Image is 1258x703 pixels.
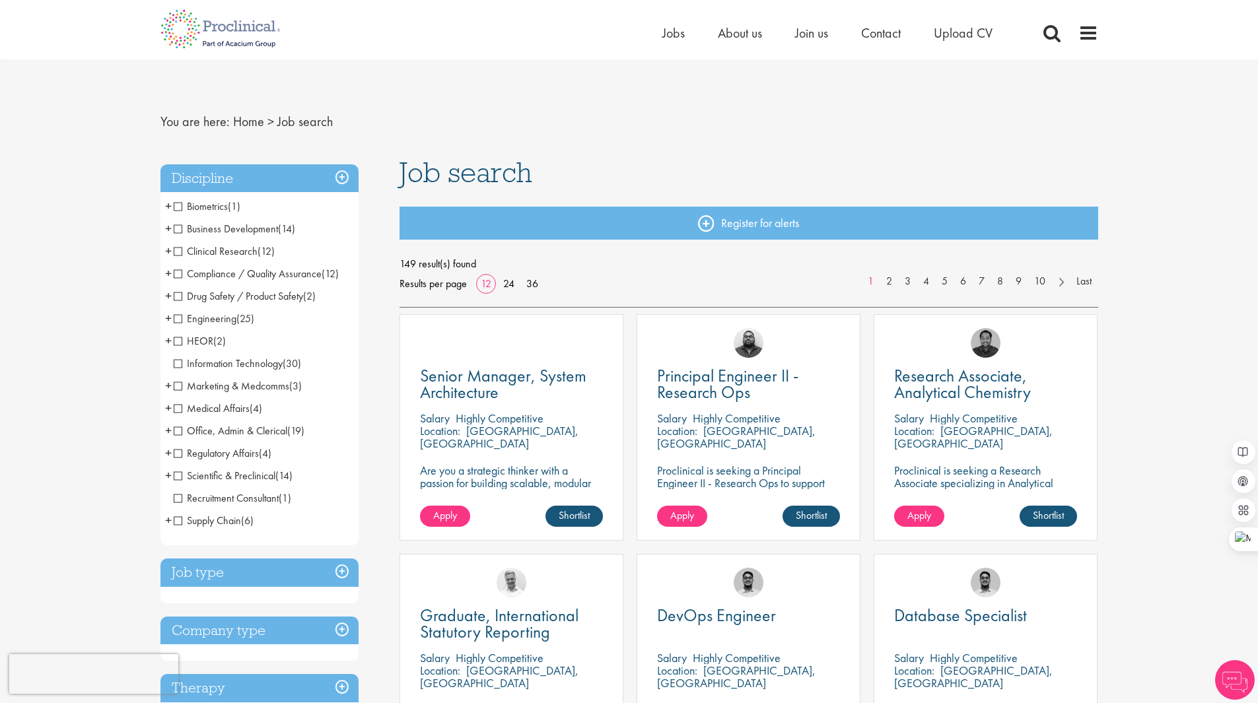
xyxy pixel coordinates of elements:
p: Proclinical is seeking a Principal Engineer II - Research Ops to support external engineering pro... [657,464,840,527]
a: Join us [795,24,828,42]
img: Mike Raletz [971,328,1000,358]
span: + [165,420,172,440]
a: 7 [972,274,991,289]
span: (1) [228,199,240,213]
p: Highly Competitive [456,650,543,665]
p: [GEOGRAPHIC_DATA], [GEOGRAPHIC_DATA] [894,423,1053,451]
span: Location: [420,423,460,438]
a: Shortlist [1020,506,1077,527]
span: Salary [657,411,687,426]
span: Marketing & Medcomms [174,379,289,393]
p: [GEOGRAPHIC_DATA], [GEOGRAPHIC_DATA] [420,663,578,690]
a: Shortlist [545,506,603,527]
span: Graduate, International Statutory Reporting [420,604,578,643]
span: You are here: [160,113,230,130]
a: Apply [894,506,944,527]
span: Job search [400,154,532,190]
span: Compliance / Quality Assurance [174,267,322,281]
span: Clinical Research [174,244,258,258]
img: Timothy Deschamps [734,568,763,597]
a: 8 [991,274,1010,289]
span: (3) [289,379,302,393]
span: Location: [894,663,934,678]
span: + [165,443,172,463]
span: + [165,376,172,395]
a: Apply [420,506,470,527]
span: Research Associate, Analytical Chemistry [894,364,1031,403]
span: Office, Admin & Clerical [174,424,287,438]
span: (12) [258,244,275,258]
a: 1 [861,274,880,289]
span: Location: [894,423,934,438]
p: [GEOGRAPHIC_DATA], [GEOGRAPHIC_DATA] [420,423,578,451]
p: Highly Competitive [456,411,543,426]
a: 4 [917,274,936,289]
span: Salary [894,650,924,665]
span: + [165,308,172,328]
span: Clinical Research [174,244,275,258]
span: + [165,286,172,306]
span: Scientific & Preclinical [174,469,275,483]
p: Highly Competitive [693,411,781,426]
span: Information Technology [174,356,283,370]
p: Highly Competitive [930,650,1018,665]
span: Apply [670,508,694,522]
span: + [165,510,172,530]
a: About us [718,24,762,42]
span: Marketing & Medcomms [174,379,302,393]
p: [GEOGRAPHIC_DATA], [GEOGRAPHIC_DATA] [657,663,816,690]
a: 10 [1028,274,1052,289]
span: > [267,113,274,130]
span: Engineering [174,312,254,325]
p: Proclinical is seeking a Research Associate specializing in Analytical Chemistry for a contract r... [894,464,1077,527]
span: Location: [657,663,697,678]
span: Drug Safety / Product Safety [174,289,316,303]
a: DevOps Engineer [657,607,840,624]
a: Apply [657,506,707,527]
span: Salary [420,411,450,426]
p: [GEOGRAPHIC_DATA], [GEOGRAPHIC_DATA] [657,423,816,451]
a: Graduate, International Statutory Reporting [420,607,603,640]
span: Business Development [174,222,278,236]
a: 5 [935,274,954,289]
span: Supply Chain [174,514,241,527]
span: Information Technology [174,356,301,370]
p: Are you a strategic thinker with a passion for building scalable, modular technology platforms? [420,464,603,502]
span: Business Development [174,222,295,236]
span: DevOps Engineer [657,604,776,626]
h3: Company type [160,617,359,645]
span: Supply Chain [174,514,254,527]
a: 12 [476,277,496,290]
img: Joshua Bye [497,568,526,597]
span: + [165,218,172,238]
a: Register for alerts [400,207,1098,240]
a: Timothy Deschamps [971,568,1000,597]
span: Office, Admin & Clerical [174,424,304,438]
h3: Job type [160,558,359,587]
a: Principal Engineer II - Research Ops [657,368,840,401]
span: + [165,241,172,261]
span: Regulatory Affairs [174,446,271,460]
div: Therapy [160,674,359,702]
span: + [165,196,172,216]
span: HEOR [174,334,226,348]
a: 9 [1009,274,1028,289]
span: Senior Manager, System Architecture [420,364,586,403]
span: (2) [213,334,226,348]
span: Biometrics [174,199,228,213]
p: Highly Competitive [930,411,1018,426]
span: Recruitment Consultant [174,491,279,505]
a: 3 [898,274,917,289]
span: Location: [420,663,460,678]
a: Upload CV [934,24,993,42]
span: (30) [283,356,301,370]
a: Database Specialist [894,607,1077,624]
span: Job search [277,113,333,130]
span: Jobs [662,24,685,42]
span: Principal Engineer II - Research Ops [657,364,798,403]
